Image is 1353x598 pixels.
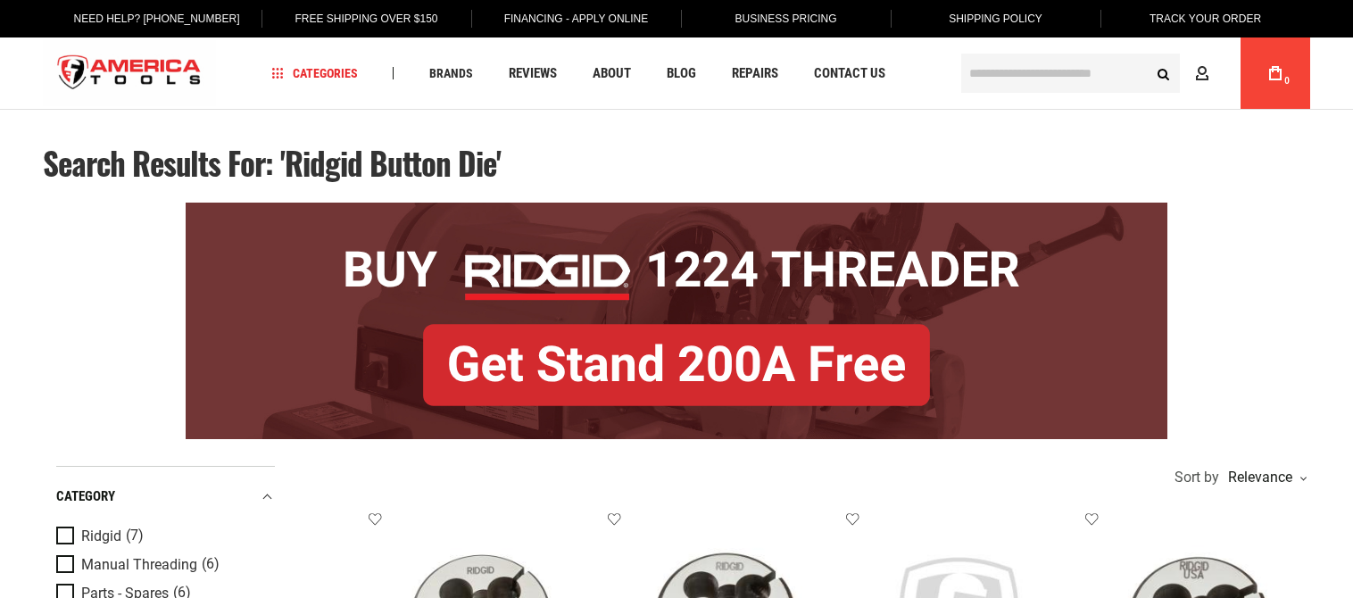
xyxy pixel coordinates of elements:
[186,203,1167,439] img: BOGO: Buy RIDGID® 1224 Threader, Get Stand 200A Free!
[667,67,696,80] span: Blog
[949,12,1042,25] span: Shipping Policy
[814,67,885,80] span: Contact Us
[1284,76,1290,86] span: 0
[659,62,704,86] a: Blog
[421,62,481,86] a: Brands
[56,555,270,575] a: Manual Threading (6)
[509,67,557,80] span: Reviews
[126,528,144,544] span: (7)
[593,67,631,80] span: About
[186,203,1167,216] a: BOGO: Buy RIDGID® 1224 Threader, Get Stand 200A Free!
[501,62,565,86] a: Reviews
[43,40,216,107] a: store logo
[1258,37,1292,109] a: 0
[202,557,220,572] span: (6)
[56,527,270,546] a: Ridgid (7)
[585,62,639,86] a: About
[43,139,501,186] span: Search results for: 'ridgid button die'
[732,67,778,80] span: Repairs
[56,485,275,509] div: category
[806,62,893,86] a: Contact Us
[43,40,216,107] img: America Tools
[1175,470,1219,485] span: Sort by
[1146,56,1180,90] button: Search
[1224,470,1306,485] div: Relevance
[81,557,197,573] span: Manual Threading
[81,528,121,544] span: Ridgid
[272,67,358,79] span: Categories
[429,67,473,79] span: Brands
[724,62,786,86] a: Repairs
[264,62,366,86] a: Categories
